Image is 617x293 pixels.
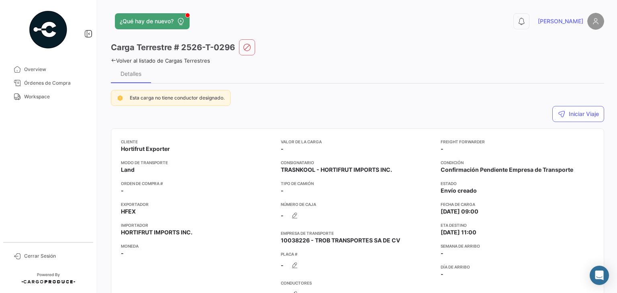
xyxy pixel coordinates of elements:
[441,201,594,208] app-card-info-title: Fecha de carga
[121,243,274,249] app-card-info-title: Moneda
[28,10,68,50] img: powered-by.png
[441,270,443,278] span: -
[281,145,284,153] span: -
[24,79,87,87] span: Órdenes de Compra
[441,166,573,174] span: Confirmación Pendiente Empresa de Transporte
[441,208,478,216] span: [DATE] 09:00
[281,236,400,244] span: 10038226 - TROB TRANSPORTES SA DE CV
[441,222,594,228] app-card-info-title: ETA Destino
[6,90,90,104] a: Workspace
[281,187,284,195] span: -
[121,187,124,195] span: -
[121,159,274,166] app-card-info-title: Modo de Transporte
[121,180,274,187] app-card-info-title: Orden de Compra #
[441,228,476,236] span: [DATE] 11:00
[538,17,583,25] span: [PERSON_NAME]
[121,249,124,257] span: -
[441,180,594,187] app-card-info-title: Estado
[120,17,174,25] span: ¿Qué hay de nuevo?
[281,180,434,187] app-card-info-title: Tipo de Camión
[121,201,274,208] app-card-info-title: Exportador
[121,166,135,174] span: Land
[441,264,594,270] app-card-info-title: Día de Arribo
[111,57,210,64] a: Volver al listado de Cargas Terrestres
[115,13,190,29] button: ¿Qué hay de nuevo?
[6,76,90,90] a: Órdenes de Compra
[121,145,170,153] span: Hortifrut Exporter
[281,138,434,145] app-card-info-title: Valor de la Carga
[111,42,235,53] h3: Carga Terrestre # 2526-T-0296
[24,93,87,100] span: Workspace
[121,70,141,77] div: Detalles
[6,63,90,76] a: Overview
[281,159,434,166] app-card-info-title: Consignatario
[441,243,594,249] app-card-info-title: Semana de Arribo
[121,222,274,228] app-card-info-title: Importador
[281,280,434,286] app-card-info-title: Conductores
[121,208,136,216] span: HFEX
[121,138,274,145] app-card-info-title: Cliente
[441,187,477,195] span: Envío creado
[590,266,609,285] div: Abrir Intercom Messenger
[441,249,443,257] span: -
[281,201,434,208] app-card-info-title: Número de Caja
[130,95,225,101] span: Esta carga no tiene conductor designado.
[552,106,604,122] button: Iniciar Viaje
[24,252,87,260] span: Cerrar Sesión
[441,159,594,166] app-card-info-title: Condición
[281,212,284,220] span: -
[587,13,604,30] img: placeholder-user.png
[441,138,594,145] app-card-info-title: Freight Forwarder
[121,228,192,236] span: HORTIFRUT IMPORTS INC.
[24,66,87,73] span: Overview
[281,230,434,236] app-card-info-title: Empresa de Transporte
[281,261,284,269] span: -
[441,145,443,153] span: -
[281,251,434,257] app-card-info-title: Placa #
[281,166,392,174] span: TRASNKOOL - HORTIFRUT IMPORTS INC.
